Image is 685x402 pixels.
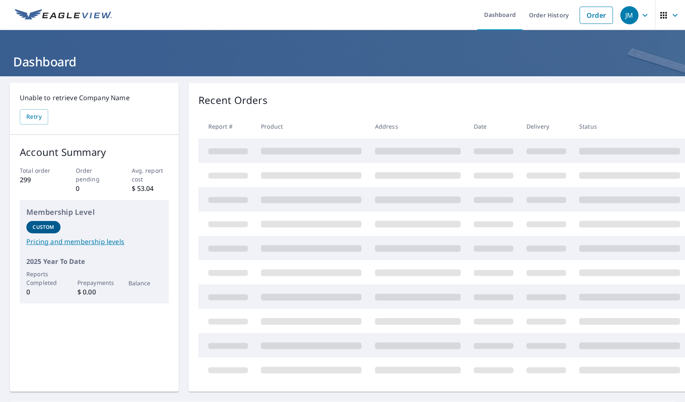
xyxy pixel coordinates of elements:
[26,207,162,218] p: Membership Level
[76,166,113,183] p: Order pending
[20,93,169,103] p: Unable to retrieve Company Name
[77,287,112,297] p: $ 0.00
[26,112,42,122] span: Retry
[20,166,57,175] p: Total order
[20,109,48,125] button: Retry
[26,237,162,247] a: Pricing and membership levels
[77,278,112,287] p: Prepayments
[26,270,61,287] p: Reports Completed
[10,53,675,70] h1: Dashboard
[132,183,169,193] p: $ 53.04
[26,287,61,297] p: 0
[520,114,573,139] th: Delivery
[128,279,163,287] p: Balance
[132,166,169,183] p: Avg. report cost
[368,114,467,139] th: Address
[33,223,54,231] p: Custom
[620,6,638,24] div: JM
[198,114,254,139] th: Report #
[76,183,113,193] p: 0
[15,9,112,21] img: EV Logo
[198,93,268,108] p: Recent Orders
[26,256,162,266] p: 2025 Year To Date
[20,175,57,185] p: 299
[20,145,169,160] p: Account Summary
[580,7,613,24] a: Order
[254,114,368,139] th: Product
[467,114,520,139] th: Date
